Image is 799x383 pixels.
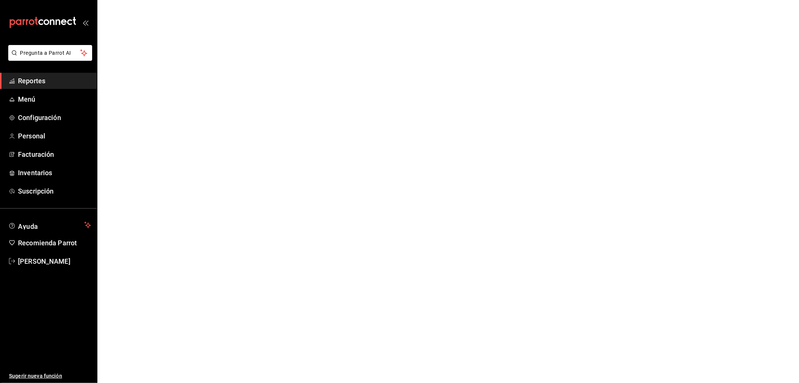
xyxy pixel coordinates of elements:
span: Ayuda [18,221,81,230]
a: Pregunta a Parrot AI [5,54,92,62]
span: Sugerir nueva función [9,372,91,380]
span: Personal [18,131,91,141]
span: Pregunta a Parrot AI [20,49,81,57]
span: Recomienda Parrot [18,238,91,248]
span: [PERSON_NAME] [18,256,91,266]
span: Menú [18,94,91,104]
span: Inventarios [18,168,91,178]
button: open_drawer_menu [82,20,88,26]
span: Facturación [18,149,91,159]
span: Reportes [18,76,91,86]
button: Pregunta a Parrot AI [8,45,92,61]
span: Configuración [18,113,91,123]
span: Suscripción [18,186,91,196]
